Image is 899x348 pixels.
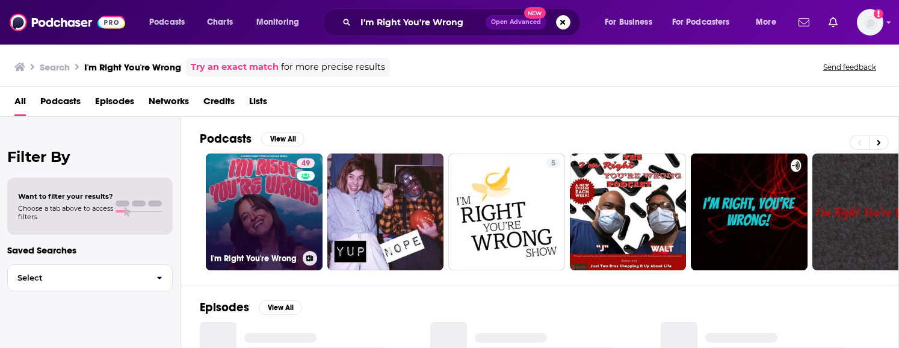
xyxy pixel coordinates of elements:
span: Choose a tab above to access filters. [18,204,113,221]
button: View All [259,300,302,315]
h2: Episodes [200,300,249,315]
span: New [524,7,546,19]
a: Charts [199,13,240,32]
button: open menu [664,13,747,32]
svg: Add a profile image [874,9,883,19]
img: Podchaser - Follow, Share and Rate Podcasts [10,11,125,34]
span: Podcasts [149,14,185,31]
p: Saved Searches [7,244,173,256]
span: for more precise results [281,60,385,74]
span: For Business [605,14,652,31]
h3: I'm Right You're Wrong [211,253,298,264]
span: Logged in as evankrask [857,9,883,36]
span: 49 [301,158,310,170]
button: View All [261,132,304,146]
span: 5 [551,158,555,170]
button: open menu [747,13,791,32]
img: User Profile [857,9,883,36]
a: PodcastsView All [200,131,304,146]
a: Lists [249,92,267,116]
button: open menu [596,13,667,32]
a: Show notifications dropdown [824,12,842,33]
button: Send feedback [820,62,880,72]
a: Episodes [95,92,134,116]
button: Select [7,264,173,291]
h2: Filter By [7,148,173,166]
h3: Search [40,61,70,73]
a: 49 [297,158,315,168]
a: Credits [203,92,235,116]
button: open menu [141,13,200,32]
h3: I'm Right You're Wrong [84,61,181,73]
a: 49I'm Right You're Wrong [206,154,323,270]
button: open menu [248,13,315,32]
a: EpisodesView All [200,300,302,315]
span: Open Advanced [491,19,541,25]
a: Networks [149,92,189,116]
button: Show profile menu [857,9,883,36]
span: More [756,14,776,31]
a: 5 [448,154,565,270]
span: Charts [207,14,233,31]
h2: Podcasts [200,131,252,146]
a: Show notifications dropdown [794,12,814,33]
a: All [14,92,26,116]
input: Search podcasts, credits, & more... [356,13,486,32]
span: Want to filter your results? [18,192,113,200]
button: Open AdvancedNew [486,15,546,30]
a: 5 [546,158,560,168]
a: Try an exact match [191,60,279,74]
span: Monitoring [256,14,299,31]
div: Search podcasts, credits, & more... [334,8,592,36]
span: For Podcasters [672,14,730,31]
a: Podcasts [40,92,81,116]
span: Select [8,274,147,282]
